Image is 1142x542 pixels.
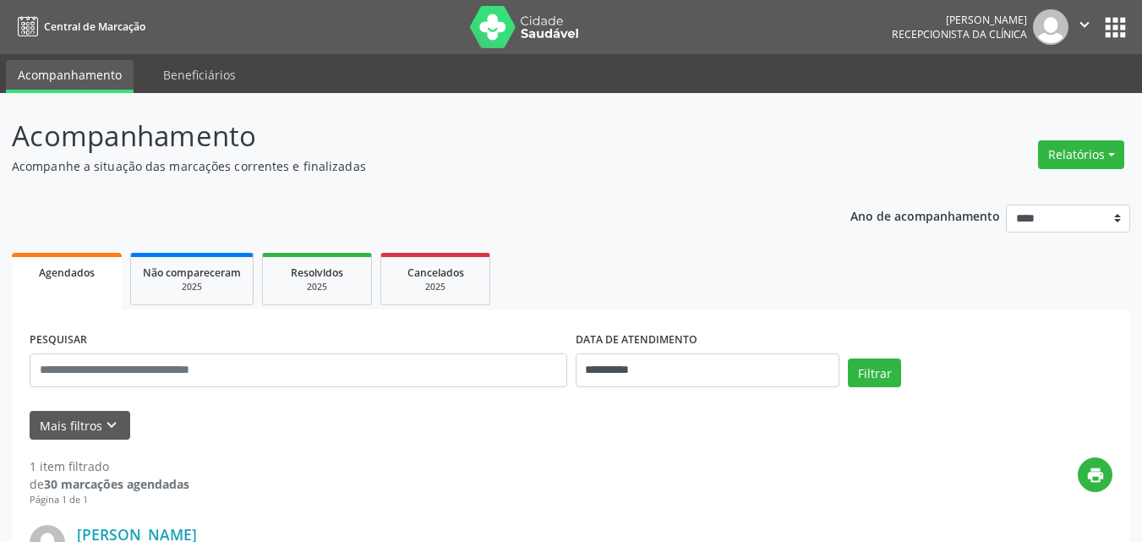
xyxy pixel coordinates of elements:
[1068,9,1101,45] button: 
[143,281,241,293] div: 2025
[275,281,359,293] div: 2025
[1075,15,1094,34] i: 
[393,281,478,293] div: 2025
[143,266,241,280] span: Não compareceram
[576,327,697,353] label: DATA DE ATENDIMENTO
[30,411,130,441] button: Mais filtroskeyboard_arrow_down
[12,157,795,175] p: Acompanhe a situação das marcações correntes e finalizadas
[1033,9,1068,45] img: img
[30,457,189,475] div: 1 item filtrado
[850,205,1000,226] p: Ano de acompanhamento
[1086,466,1105,485] i: print
[1038,140,1124,169] button: Relatórios
[30,327,87,353] label: PESQUISAR
[151,60,248,90] a: Beneficiários
[407,266,464,280] span: Cancelados
[291,266,343,280] span: Resolvidos
[6,60,134,93] a: Acompanhamento
[892,13,1027,27] div: [PERSON_NAME]
[12,13,145,41] a: Central de Marcação
[44,19,145,34] span: Central de Marcação
[1078,457,1112,492] button: print
[102,416,121,435] i: keyboard_arrow_down
[39,266,95,280] span: Agendados
[44,476,189,492] strong: 30 marcações agendadas
[30,493,189,507] div: Página 1 de 1
[892,27,1027,41] span: Recepcionista da clínica
[12,115,795,157] p: Acompanhamento
[1101,13,1130,42] button: apps
[848,359,901,387] button: Filtrar
[30,475,189,493] div: de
